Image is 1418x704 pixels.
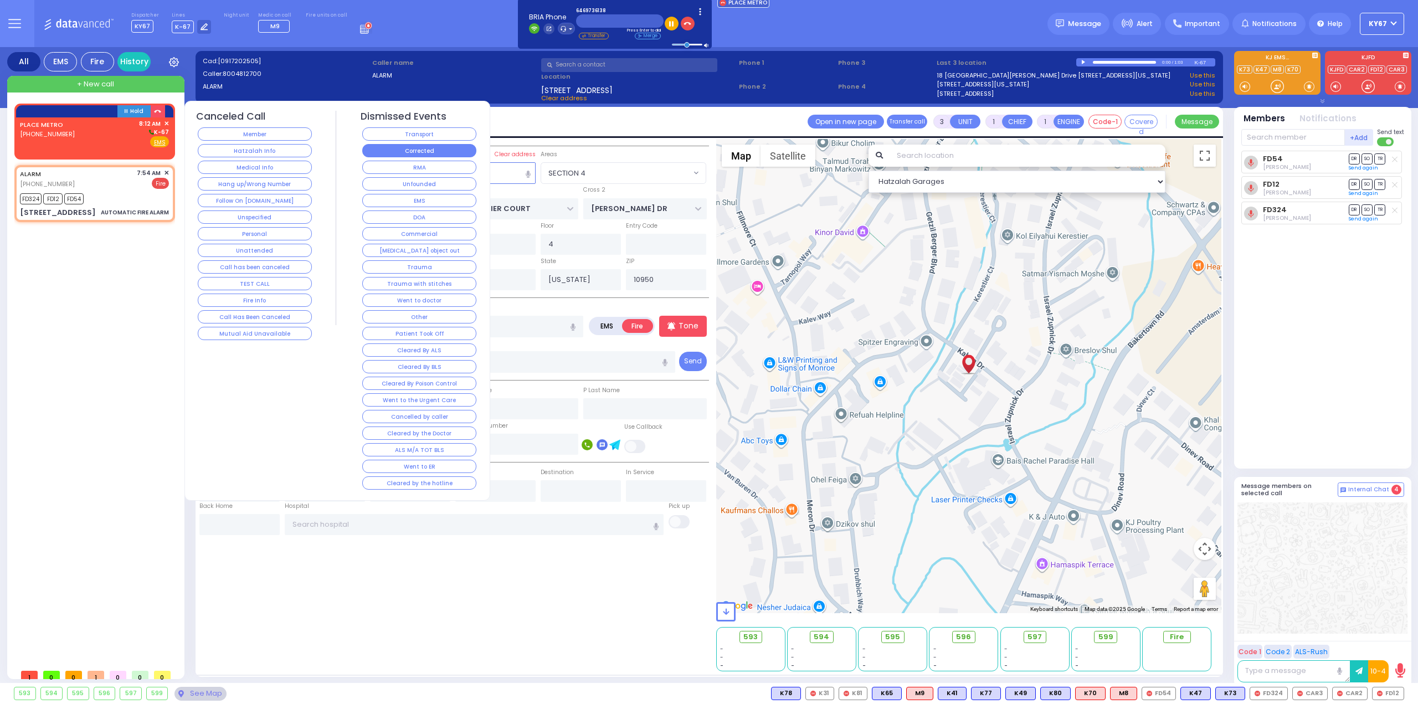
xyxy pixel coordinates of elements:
[20,169,41,178] a: ALARM
[198,210,312,224] button: Unspecified
[362,460,476,473] button: Went to ER
[838,82,933,91] span: Phone 4
[720,653,723,661] span: -
[1054,115,1084,129] button: ENGINE
[285,514,664,535] input: Search hospital
[1362,153,1373,164] span: SO
[1075,645,1078,653] span: -
[1241,482,1338,497] h5: Message members on selected call
[1374,179,1385,189] span: TR
[1348,486,1389,494] span: Internal Chat
[541,72,735,81] label: Location
[956,631,971,643] span: 596
[14,687,35,700] div: 593
[862,653,866,661] span: -
[495,150,536,159] label: Clear address
[198,327,312,340] button: Mutual Aid Unavailable
[198,260,312,274] button: Call has been canceled
[1362,204,1373,215] span: SO
[1337,691,1343,696] img: red-radio-icon.svg
[576,8,664,14] span: 6469736138
[1005,687,1036,700] div: K49
[44,17,117,30] img: Logo
[68,687,89,700] div: 595
[1349,204,1360,215] span: DR
[885,631,900,643] span: 595
[937,58,1076,68] label: Last 3 location
[1263,205,1287,214] a: FD324
[679,320,698,332] p: Tone
[1349,215,1378,222] a: Send again
[285,502,309,511] label: Hospital
[1110,687,1137,700] div: ALS KJ
[198,244,312,257] button: Unattended
[172,20,194,33] span: K-67
[152,178,169,189] span: Fire
[1124,115,1158,129] button: Covered
[198,310,312,323] button: Call Has Been Canceled
[1215,687,1245,700] div: BLS
[541,468,574,477] label: Destination
[739,58,834,68] span: Phone 1
[362,426,476,440] button: Cleared by the Doctor
[306,12,347,19] label: Fire units on call
[1377,136,1395,147] label: Turn off text
[1244,112,1285,125] button: Members
[844,691,849,696] img: red-radio-icon.svg
[198,144,312,157] button: Hatzalah Info
[872,687,902,700] div: K65
[362,210,476,224] button: DOA
[1237,645,1262,659] button: Code 1
[743,631,758,643] span: 593
[938,687,967,700] div: K41
[890,145,1166,167] input: Search location
[814,631,829,643] span: 594
[1040,687,1071,700] div: K80
[110,671,126,679] span: 0
[626,257,634,266] label: ZIP
[147,128,169,136] span: K-67
[1180,687,1211,700] div: K47
[131,12,159,19] label: Dispatcher
[21,671,38,679] span: 1
[669,502,690,511] label: Pick up
[937,80,1029,89] a: [STREET_ADDRESS][US_STATE]
[1285,65,1301,74] a: K70
[1075,661,1078,670] span: -
[1004,653,1008,661] span: -
[1194,538,1216,560] button: Map camera controls
[1263,214,1311,222] span: Joel Weinstock
[1137,19,1153,29] span: Alert
[838,58,933,68] span: Phone 3
[1377,691,1383,696] img: red-radio-icon.svg
[1349,153,1360,164] span: DR
[198,227,312,240] button: Personal
[1215,687,1245,700] div: K73
[1005,687,1036,700] div: BLS
[1386,65,1407,74] a: CAR3
[154,138,166,147] u: EMS
[739,82,834,91] span: Phone 2
[1194,578,1216,600] button: Drag Pegman onto the map to open Street View
[887,115,927,129] button: Transfer call
[223,69,261,78] span: 8004812700
[101,208,169,217] div: AUTOMATIC FIRE ALARM
[362,194,476,207] button: EMS
[1360,13,1404,35] button: KY67
[1349,165,1378,171] a: Send again
[362,377,476,390] button: Cleared By Poison Control
[1253,65,1270,74] a: K47
[362,294,476,307] button: Went to doctor
[771,687,801,700] div: BLS
[541,58,717,72] input: Search a contact
[198,161,312,174] button: Medical Info
[1190,89,1215,99] a: Use this
[791,653,794,661] span: -
[203,69,368,79] label: Caller:
[1271,65,1284,74] a: M8
[1340,487,1346,493] img: comment-alt.png
[117,52,151,71] a: History
[1194,145,1216,167] button: Toggle fullscreen view
[117,105,151,117] button: Hold
[362,343,476,357] button: Cleared By ALS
